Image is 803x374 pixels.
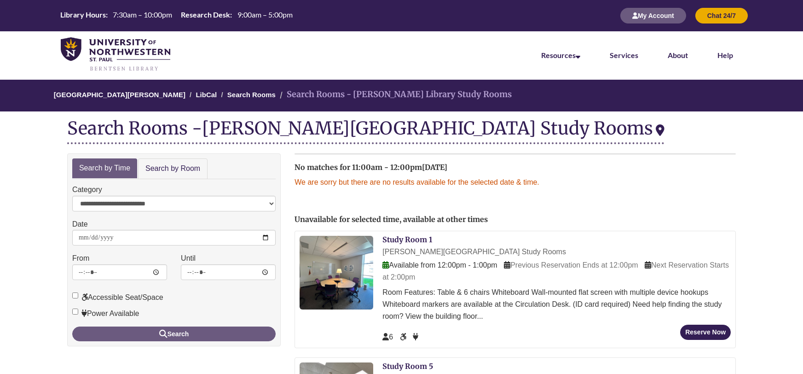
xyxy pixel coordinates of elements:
[695,8,748,23] button: Chat 24/7
[504,261,638,269] span: Previous Reservation Ends at 12:00pm
[382,246,731,258] div: [PERSON_NAME][GEOGRAPHIC_DATA] Study Rooms
[54,91,185,99] a: [GEOGRAPHIC_DATA][PERSON_NAME]
[177,10,233,20] th: Research Desk:
[57,10,109,20] th: Library Hours:
[72,309,78,315] input: Power Available
[382,333,393,341] span: The capacity of this space
[400,333,408,341] span: Accessible Seat/Space
[72,308,139,320] label: Power Available
[695,12,748,19] a: Chat 24/7
[196,91,217,99] a: LibCal
[680,325,731,340] button: Reserve Now
[541,51,580,59] a: Resources
[72,252,89,264] label: From
[181,252,196,264] label: Until
[72,292,78,298] input: Accessible Seat/Space
[382,286,731,322] div: Room Features: Table & 6 chairs Whiteboard Wall-mounted flat screen with multiple device hookups ...
[295,164,736,172] h2: No matches for 11:00am - 12:00pm[DATE]
[382,261,497,269] span: Available from 12:00pm - 1:00pm
[620,12,686,19] a: My Account
[237,10,293,19] span: 9:00am – 5:00pm
[113,10,172,19] span: 7:30am – 10:00pm
[382,235,432,244] a: Study Room 1
[668,51,688,59] a: About
[227,91,276,99] a: Search Rooms
[61,37,170,72] img: UNWSP Library Logo
[382,261,729,281] span: Next Reservation Starts at 2:00pm
[620,8,686,23] button: My Account
[295,176,736,188] p: We are sorry but there are no results available for the selected date & time.
[138,158,208,179] a: Search by Room
[72,292,163,304] label: Accessible Seat/Space
[72,327,276,341] button: Search
[413,333,418,341] span: Power Available
[72,184,102,196] label: Category
[57,10,296,22] a: Hours Today
[202,117,664,139] div: [PERSON_NAME][GEOGRAPHIC_DATA] Study Rooms
[300,236,373,310] img: Study Room 1
[295,216,736,224] h2: Unavailable for selected time, available at other times
[67,80,736,111] nav: Breadcrumb
[72,158,137,178] a: Search by Time
[72,218,88,230] label: Date
[67,118,664,144] div: Search Rooms -
[382,362,433,371] a: Study Room 5
[57,10,296,21] table: Hours Today
[717,51,733,59] a: Help
[610,51,638,59] a: Services
[277,88,512,101] li: Search Rooms - [PERSON_NAME] Library Study Rooms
